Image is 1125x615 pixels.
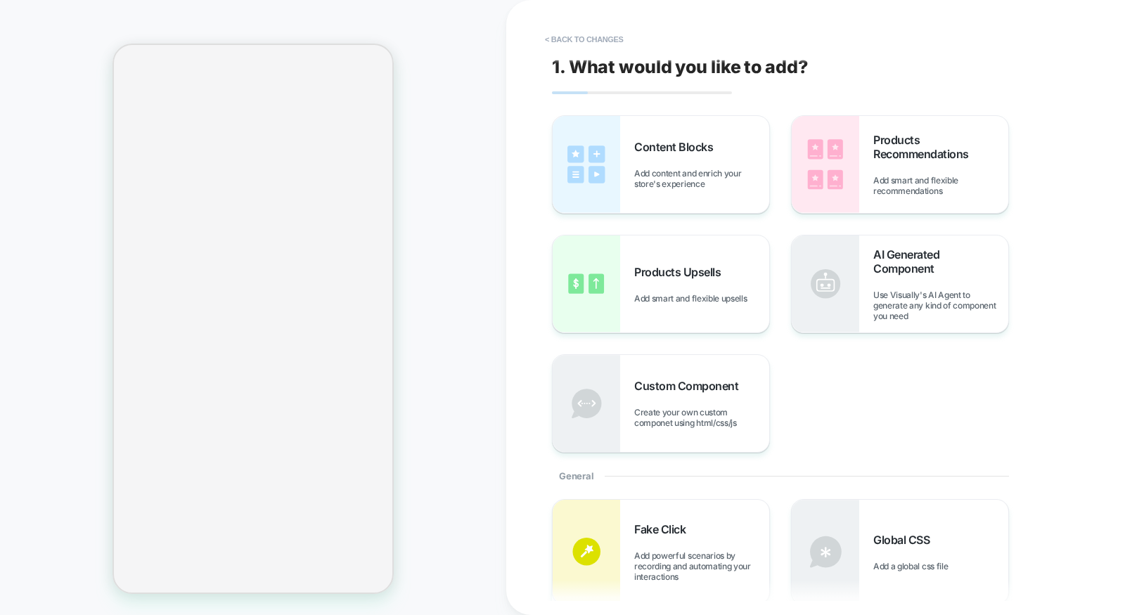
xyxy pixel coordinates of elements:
span: Add content and enrich your store's experience [634,168,769,189]
span: Products Upsells [634,265,728,279]
span: Custom Component [634,379,745,393]
span: AI Generated Component [873,247,1008,276]
span: Add smart and flexible recommendations [873,175,1008,196]
span: Add a global css file [873,561,955,571]
span: 1. What would you like to add? [552,56,808,77]
button: < Back to changes [538,28,631,51]
span: Add powerful scenarios by recording and automating your interactions [634,550,769,582]
div: General [552,453,1009,499]
span: Content Blocks [634,140,720,154]
span: Create your own custom componet using html/css/js [634,407,769,428]
span: Global CSS [873,533,937,547]
span: Add smart and flexible upsells [634,293,754,304]
span: Products Recommendations [873,133,1008,161]
span: Fake Click [634,522,693,536]
span: Use Visually's AI Agent to generate any kind of component you need [873,290,1008,321]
